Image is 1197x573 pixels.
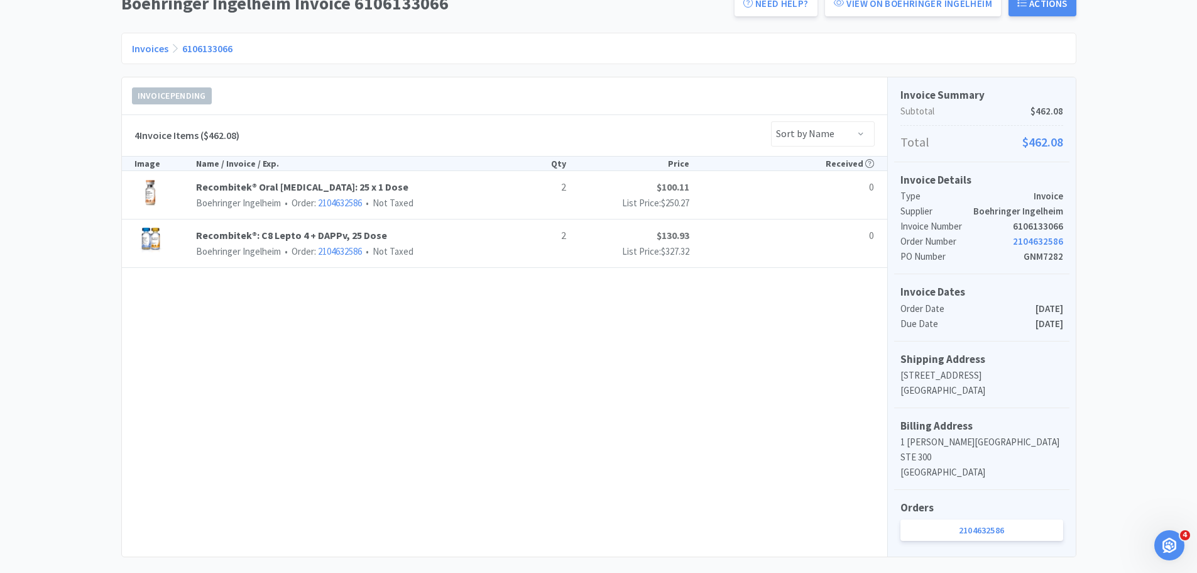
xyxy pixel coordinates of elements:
[318,245,362,257] a: 2104632586
[1022,132,1063,152] span: $462.08
[782,228,874,244] div: 0
[281,245,362,257] span: Order:
[900,189,1034,204] p: Type
[900,219,1013,234] p: Invoice Number
[504,228,566,244] p: 2
[134,179,168,206] img: 7059a757c9884f68adc5a653f2cde827_487012.png
[281,197,362,209] span: Order:
[1034,189,1063,204] p: Invoice
[782,179,874,196] div: 0
[900,87,1063,104] h5: Invoice Summary
[657,229,689,242] strong: $130.93
[900,249,1024,264] p: PO Number
[661,197,689,209] span: $250.27
[134,228,167,254] img: c3d23f1dc95b4bf88db680d85d69d5cb_487005.png
[132,42,168,55] a: Invoices
[362,245,413,257] span: Not Taxed
[134,157,196,170] div: Image
[900,499,1063,516] h5: Orders
[900,284,1063,301] h5: Invoice Dates
[900,418,1063,435] h5: Billing Address
[1013,219,1063,234] p: 6106133066
[661,245,689,257] span: $327.32
[900,234,1013,249] p: Order Number
[362,197,413,209] span: Not Taxed
[900,316,1036,331] p: Due Date
[900,520,1063,541] a: 2104632586
[566,196,689,211] p: List Price:
[1180,530,1190,540] span: 4
[900,465,1063,480] p: [GEOGRAPHIC_DATA]
[1154,530,1184,560] iframe: Intercom live chat
[566,157,689,170] div: Price
[900,132,1063,152] p: Total
[657,181,689,193] strong: $100.11
[1030,104,1063,119] span: $462.08
[364,245,371,257] span: •
[196,197,281,209] span: Boehringer Ingelheim
[900,351,1063,368] h5: Shipping Address
[900,301,1036,316] p: Order Date
[182,42,232,55] a: 6106133066
[133,88,211,104] span: Invoice Pending
[1036,316,1063,331] p: [DATE]
[364,197,371,209] span: •
[900,204,973,219] p: Supplier
[1013,235,1063,247] a: 2104632586
[283,197,290,209] span: •
[900,368,1063,383] p: [STREET_ADDRESS]
[900,435,1063,465] p: 1 [PERSON_NAME][GEOGRAPHIC_DATA] STE 300
[1024,249,1063,264] p: GNM7282
[283,245,290,257] span: •
[504,179,566,196] p: 2
[196,157,505,170] div: Name / Invoice / Exp.
[900,172,1063,189] h5: Invoice Details
[134,128,239,144] h5: 4 Invoice Items ($462.08)
[973,204,1063,219] p: Boehringer Ingelheim
[566,244,689,259] p: List Price:
[504,157,566,170] div: Qty
[196,228,505,244] a: Recombitek®: C8 Lepto 4 + DAPPv, 25 Dose
[196,179,505,196] a: Recombitek® Oral [MEDICAL_DATA]: 25 x 1 Dose
[1036,301,1063,316] p: [DATE]
[900,383,1063,398] p: [GEOGRAPHIC_DATA]
[196,245,281,257] span: Boehringer Ingelheim
[826,158,874,169] span: Received
[900,104,1063,119] p: Subtotal
[318,197,362,209] a: 2104632586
